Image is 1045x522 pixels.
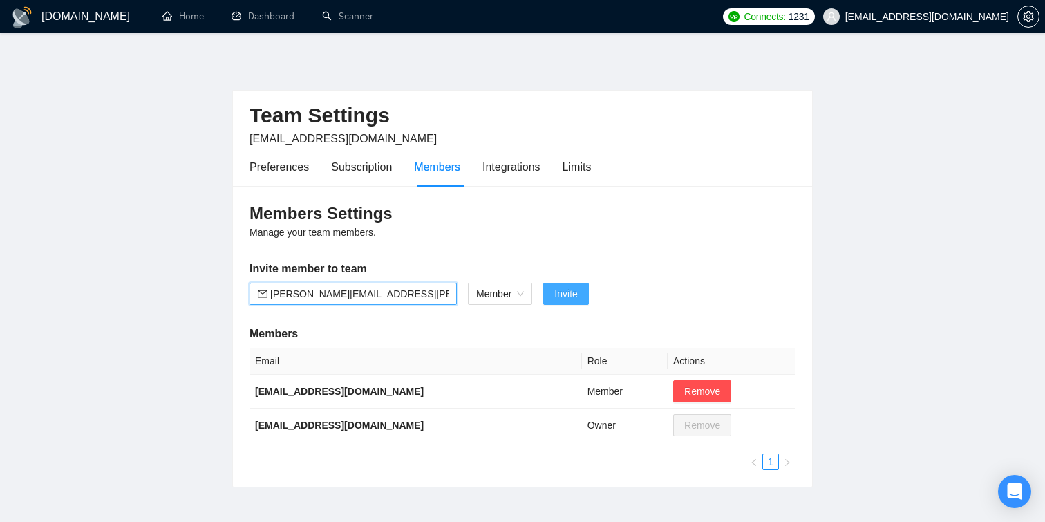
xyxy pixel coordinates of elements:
[250,326,795,342] h5: Members
[750,458,758,467] span: left
[1017,11,1039,22] a: setting
[582,409,668,442] td: Owner
[563,158,592,176] div: Limits
[255,420,424,431] b: [EMAIL_ADDRESS][DOMAIN_NAME]
[250,203,795,225] h3: Members Settings
[250,102,795,130] h2: Team Settings
[414,158,460,176] div: Members
[582,375,668,409] td: Member
[762,454,779,470] li: 1
[746,454,762,470] button: left
[482,158,540,176] div: Integrations
[250,133,437,145] span: [EMAIL_ADDRESS][DOMAIN_NAME]
[258,289,267,299] span: mail
[728,11,740,22] img: upwork-logo.png
[255,386,424,397] b: [EMAIL_ADDRESS][DOMAIN_NAME]
[270,286,449,301] input: Email address
[763,454,778,469] a: 1
[476,283,524,304] span: Member
[554,286,577,301] span: Invite
[744,9,785,24] span: Connects:
[250,158,309,176] div: Preferences
[250,261,795,277] h5: Invite member to team
[250,348,582,375] th: Email
[250,227,376,238] span: Manage your team members.
[232,10,294,22] a: dashboardDashboard
[827,12,836,21] span: user
[162,10,204,22] a: homeHome
[543,283,588,305] button: Invite
[668,348,795,375] th: Actions
[684,384,720,399] span: Remove
[582,348,668,375] th: Role
[779,454,795,470] button: right
[673,380,731,402] button: Remove
[998,475,1031,508] div: Open Intercom Messenger
[1017,6,1039,28] button: setting
[322,10,373,22] a: searchScanner
[783,458,791,467] span: right
[1018,11,1039,22] span: setting
[789,9,809,24] span: 1231
[746,454,762,470] li: Previous Page
[331,158,392,176] div: Subscription
[779,454,795,470] li: Next Page
[11,6,33,28] img: logo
